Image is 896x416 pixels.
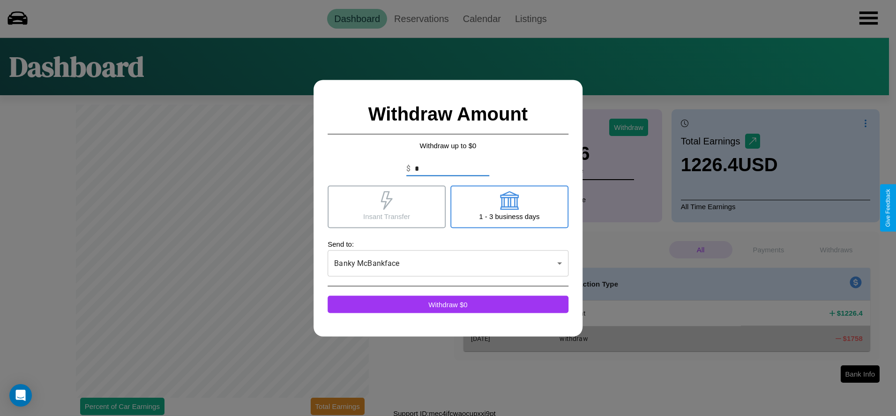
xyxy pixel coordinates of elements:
[363,210,410,222] p: Insant Transfer
[328,295,568,313] button: Withdraw $0
[328,94,568,134] h2: Withdraw Amount
[328,237,568,250] p: Send to:
[9,384,32,407] div: Open Intercom Messenger
[479,210,539,222] p: 1 - 3 business days
[885,189,891,227] div: Give Feedback
[328,250,568,276] div: Banky McBankface
[406,163,411,174] p: $
[328,139,568,151] p: Withdraw up to $ 0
